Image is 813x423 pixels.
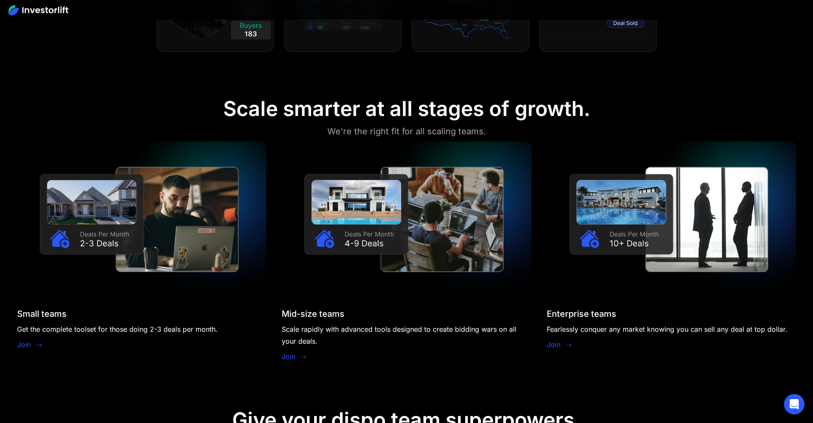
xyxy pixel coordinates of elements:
[223,96,590,121] div: Scale smarter at all stages of growth.
[547,309,616,319] div: Enterprise teams
[547,323,787,335] div: Fearlessly conquer any market knowing you can sell any deal at top dollar.
[17,339,31,350] a: Join
[17,309,67,319] div: Small teams
[327,125,486,138] div: We're the right fit for all scaling teams.
[282,351,295,362] a: Join
[282,323,531,347] div: Scale rapidly with advanced tools designed to create bidding wars on all your deals.
[282,309,344,319] div: Mid-size teams
[547,339,560,350] a: Join
[17,323,218,335] div: Get the complete toolset for those doing 2-3 deals per month.
[784,394,804,414] div: Open Intercom Messenger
